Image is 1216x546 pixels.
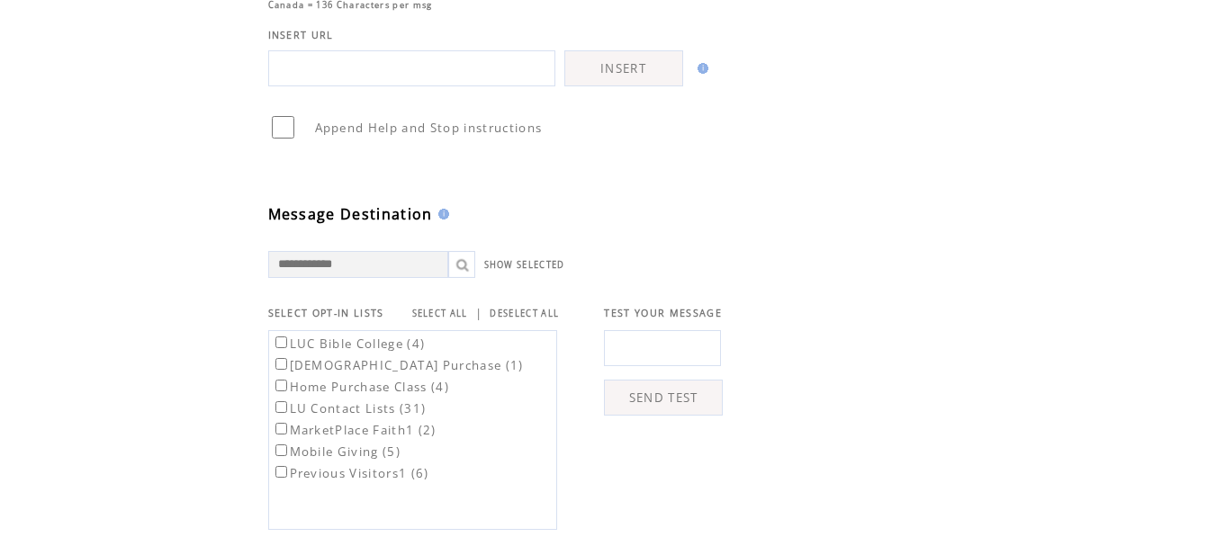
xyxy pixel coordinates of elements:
[275,380,287,391] input: Home Purchase Class (4)
[604,307,722,319] span: TEST YOUR MESSAGE
[692,63,708,74] img: help.gif
[490,308,559,319] a: DESELECT ALL
[604,380,723,416] a: SEND TEST
[315,120,543,136] span: Append Help and Stop instructions
[268,204,433,224] span: Message Destination
[272,336,426,352] label: LUC Bible College (4)
[275,466,287,478] input: Previous Visitors1 (6)
[275,444,287,456] input: Mobile Giving (5)
[564,50,683,86] a: INSERT
[275,423,287,434] input: MarketPlace Faith1 (2)
[275,336,287,348] input: LUC Bible College (4)
[412,308,468,319] a: SELECT ALL
[268,307,384,319] span: SELECT OPT-IN LISTS
[268,29,334,41] span: INSERT URL
[272,379,450,395] label: Home Purchase Class (4)
[484,259,565,271] a: SHOW SELECTED
[475,305,482,321] span: |
[275,358,287,370] input: [DEMOGRAPHIC_DATA] Purchase (1)
[272,400,427,416] label: LU Contact Lists (31)
[433,209,449,219] img: help.gif
[275,401,287,413] input: LU Contact Lists (31)
[272,465,429,481] label: Previous Visitors1 (6)
[272,357,524,373] label: [DEMOGRAPHIC_DATA] Purchase (1)
[272,443,401,460] label: Mobile Giving (5)
[272,422,437,438] label: MarketPlace Faith1 (2)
